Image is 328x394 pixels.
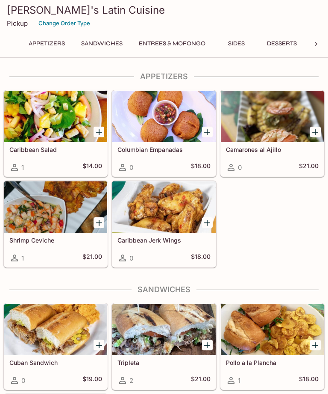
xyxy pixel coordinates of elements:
div: Tripleta [112,304,215,355]
button: Desserts [262,38,302,50]
h5: Shrimp Ceviche [9,237,102,244]
h5: Pollo a la Plancha [226,359,319,366]
div: Caribbean Salad [4,91,107,142]
h5: $18.00 [299,375,319,385]
span: 1 [238,376,240,385]
a: Pollo a la Plancha1$18.00 [220,303,324,390]
div: Camarones al Ajillo [221,91,324,142]
h5: Cuban Sandwich [9,359,102,366]
div: Columbian Empanadas [112,91,215,142]
button: Add Cuban Sandwich [94,340,104,350]
h4: Sandwiches [3,285,325,294]
button: Add Caribbean Jerk Wings [202,217,213,228]
a: Camarones al Ajillo0$21.00 [220,90,324,177]
h5: $14.00 [82,162,102,172]
div: Cuban Sandwich [4,304,107,355]
button: Sides [217,38,255,50]
span: 2 [129,376,133,385]
span: 0 [21,376,25,385]
button: Appetizers [24,38,70,50]
h5: $21.00 [299,162,319,172]
button: Entrees & Mofongo [134,38,210,50]
h5: Caribbean Salad [9,146,102,153]
p: Pickup [7,19,28,27]
button: Add Columbian Empanadas [202,127,213,137]
a: Shrimp Ceviche1$21.00 [4,181,108,267]
a: Caribbean Jerk Wings0$18.00 [112,181,216,267]
h5: $18.00 [191,253,211,263]
h5: Columbian Empanadas [117,146,210,153]
span: 0 [129,163,133,172]
a: Columbian Empanadas0$18.00 [112,90,216,177]
span: 1 [21,254,24,262]
h5: Camarones al Ajillo [226,146,319,153]
h5: $18.00 [191,162,211,172]
a: Caribbean Salad1$14.00 [4,90,108,177]
button: Add Camarones al Ajillo [310,127,321,137]
h3: [PERSON_NAME]'s Latin Cuisine [7,3,321,17]
span: 1 [21,163,24,172]
a: Cuban Sandwich0$19.00 [4,303,108,390]
h5: $21.00 [191,375,211,385]
button: Add Pollo a la Plancha [310,340,321,350]
h5: Caribbean Jerk Wings [117,237,210,244]
button: Change Order Type [35,17,94,30]
h4: Appetizers [3,72,325,81]
h5: $19.00 [82,375,102,385]
span: 0 [129,254,133,262]
button: Add Caribbean Salad [94,127,104,137]
div: Shrimp Ceviche [4,181,107,233]
div: Pollo a la Plancha [221,304,324,355]
h5: $21.00 [82,253,102,263]
button: Sandwiches [76,38,127,50]
span: 0 [238,163,242,172]
div: Caribbean Jerk Wings [112,181,215,233]
button: Add Shrimp Ceviche [94,217,104,228]
button: Add Tripleta [202,340,213,350]
a: Tripleta2$21.00 [112,303,216,390]
h5: Tripleta [117,359,210,366]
